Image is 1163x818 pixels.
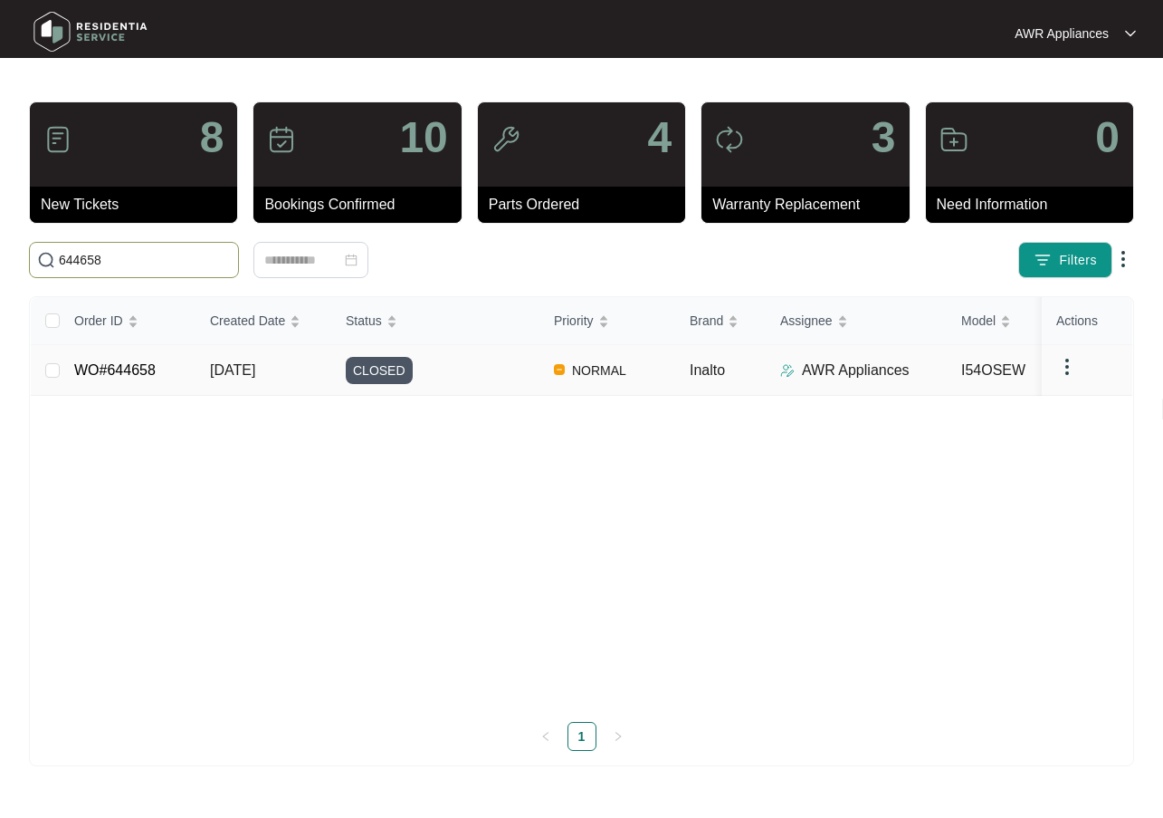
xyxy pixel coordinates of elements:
[531,722,560,751] li: Previous Page
[872,116,896,159] p: 3
[647,116,672,159] p: 4
[540,731,551,742] span: left
[939,125,968,154] img: icon
[690,311,723,331] span: Brand
[210,311,285,331] span: Created Date
[331,297,539,345] th: Status
[200,116,224,159] p: 8
[1095,116,1120,159] p: 0
[715,125,744,154] img: icon
[1034,251,1052,269] img: filter icon
[780,311,833,331] span: Assignee
[346,311,382,331] span: Status
[565,360,634,381] span: NORMAL
[961,311,996,331] span: Model
[947,297,1128,345] th: Model
[489,194,685,216] p: Parts Ordered
[1018,242,1112,278] button: filter iconFilters
[74,311,123,331] span: Order ID
[554,311,594,331] span: Priority
[74,362,156,378] a: WO#644658
[210,362,255,378] span: [DATE]
[37,251,55,269] img: search-icon
[27,5,154,59] img: residentia service logo
[1042,297,1132,345] th: Actions
[937,194,1133,216] p: Need Information
[613,731,624,742] span: right
[399,116,447,159] p: 10
[539,297,675,345] th: Priority
[604,722,633,751] li: Next Page
[802,360,910,381] p: AWR Appliances
[780,363,795,378] img: Assigner Icon
[766,297,947,345] th: Assignee
[264,194,461,216] p: Bookings Confirmed
[604,722,633,751] button: right
[41,194,237,216] p: New Tickets
[1056,356,1078,378] img: dropdown arrow
[346,357,413,384] span: CLOSED
[947,345,1128,396] td: I54OSEW
[267,125,296,154] img: icon
[567,722,596,751] li: 1
[675,297,766,345] th: Brand
[43,125,72,154] img: icon
[690,362,725,378] span: Inalto
[554,364,565,375] img: Vercel Logo
[568,723,596,750] a: 1
[59,250,231,270] input: Search by Order Id, Assignee Name, Customer Name, Brand and Model
[531,722,560,751] button: left
[195,297,331,345] th: Created Date
[1125,29,1136,38] img: dropdown arrow
[1112,248,1134,270] img: dropdown arrow
[712,194,909,216] p: Warranty Replacement
[60,297,195,345] th: Order ID
[1059,251,1097,270] span: Filters
[491,125,520,154] img: icon
[1015,24,1109,43] p: AWR Appliances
